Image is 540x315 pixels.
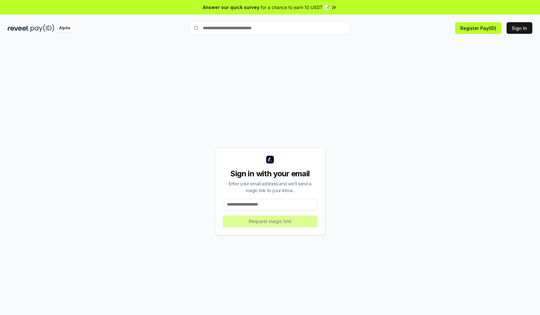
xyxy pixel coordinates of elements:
div: Alpha [56,24,74,32]
span: Answer our quick survey [203,4,259,11]
img: pay_id [31,24,54,32]
button: Sign In [507,22,532,34]
img: reveel_dark [8,24,29,32]
button: Register Pay(ID) [455,22,501,34]
span: for a chance to earn 10 USDT 📝 [261,4,329,11]
div: Sign in with your email [223,169,317,179]
img: logo_small [266,156,274,163]
div: Enter your email address and we’ll send a magic link to your inbox. [223,180,317,194]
